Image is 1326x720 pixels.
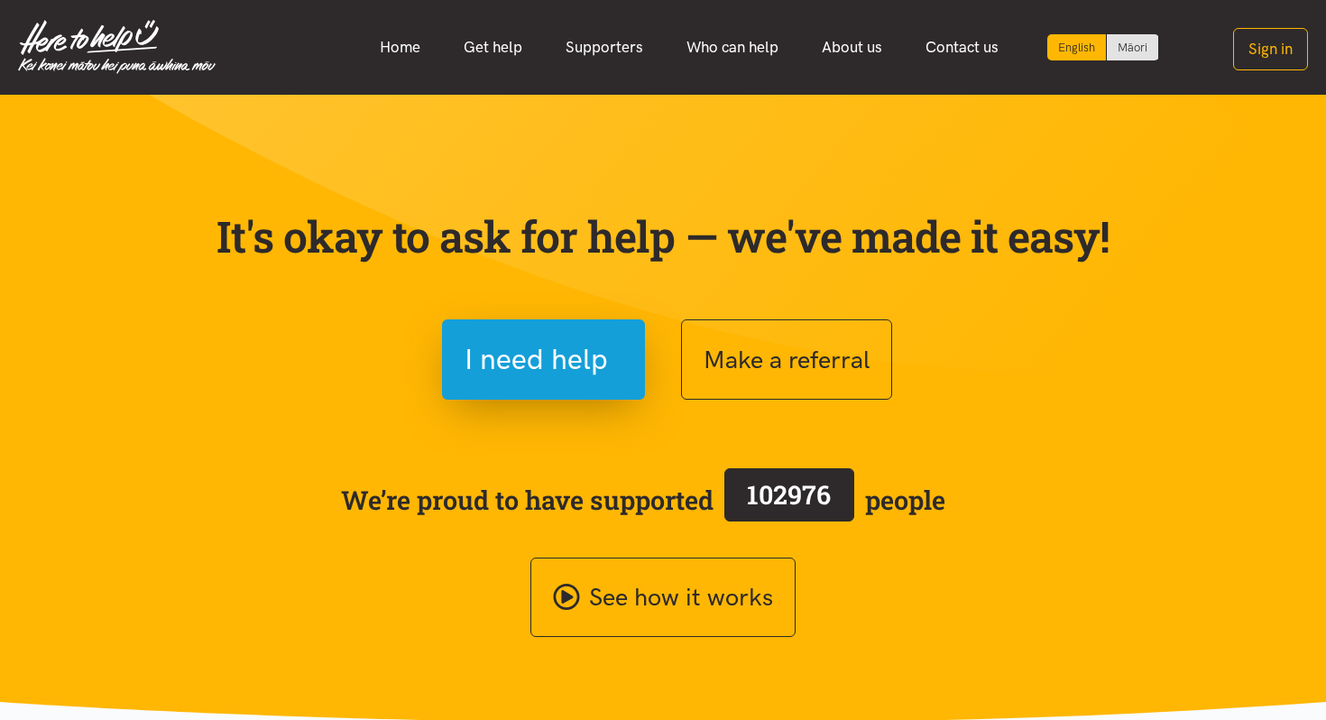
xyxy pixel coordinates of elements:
a: 102976 [714,465,865,535]
a: Get help [442,28,544,67]
a: Who can help [665,28,800,67]
span: I need help [465,337,608,383]
a: Home [358,28,442,67]
div: Language toggle [1047,34,1159,60]
a: Contact us [904,28,1020,67]
div: Current language [1047,34,1107,60]
a: About us [800,28,904,67]
a: Switch to Te Reo Māori [1107,34,1158,60]
button: I need help [442,319,645,400]
img: Home [18,20,216,74]
span: We’re proud to have supported people [341,465,945,535]
a: See how it works [530,558,796,638]
button: Sign in [1233,28,1308,70]
button: Make a referral [681,319,892,400]
a: Supporters [544,28,665,67]
span: 102976 [747,477,831,512]
p: It's okay to ask for help — we've made it easy! [212,210,1114,263]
